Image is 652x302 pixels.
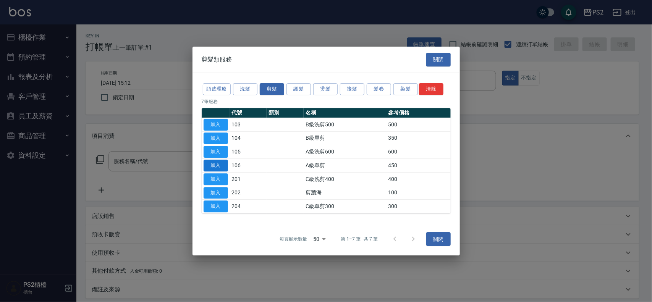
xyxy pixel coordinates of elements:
[304,200,386,213] td: C級單剪300
[419,83,443,95] button: 清除
[386,200,450,213] td: 300
[280,236,307,242] p: 每頁顯示數量
[426,53,451,67] button: 關閉
[203,83,231,95] button: 頭皮理療
[304,159,386,173] td: A級單剪
[304,145,386,159] td: A級洗剪600
[204,200,228,212] button: 加入
[304,118,386,131] td: B級洗剪500
[313,83,338,95] button: 燙髮
[230,186,267,200] td: 202
[386,131,450,145] td: 350
[204,132,228,144] button: 加入
[310,229,328,249] div: 50
[230,200,267,213] td: 204
[367,83,391,95] button: 髮卷
[202,98,451,105] p: 7 筆服務
[386,108,450,118] th: 參考價格
[304,108,386,118] th: 名稱
[393,83,418,95] button: 染髮
[204,160,228,171] button: 加入
[341,236,378,242] p: 第 1–7 筆 共 7 筆
[304,186,386,200] td: 剪瀏海
[426,232,451,246] button: 關閉
[304,172,386,186] td: C級洗剪400
[304,131,386,145] td: B級單剪
[230,172,267,186] td: 201
[230,145,267,159] td: 105
[286,83,311,95] button: 護髮
[267,108,304,118] th: 類別
[386,186,450,200] td: 100
[202,56,232,63] span: 剪髮類服務
[230,108,267,118] th: 代號
[204,187,228,199] button: 加入
[386,172,450,186] td: 400
[386,118,450,131] td: 500
[340,83,364,95] button: 接髮
[386,159,450,173] td: 450
[386,145,450,159] td: 600
[204,173,228,185] button: 加入
[230,159,267,173] td: 106
[260,83,284,95] button: 剪髮
[204,146,228,158] button: 加入
[204,119,228,131] button: 加入
[233,83,257,95] button: 洗髮
[230,118,267,131] td: 103
[230,131,267,145] td: 104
